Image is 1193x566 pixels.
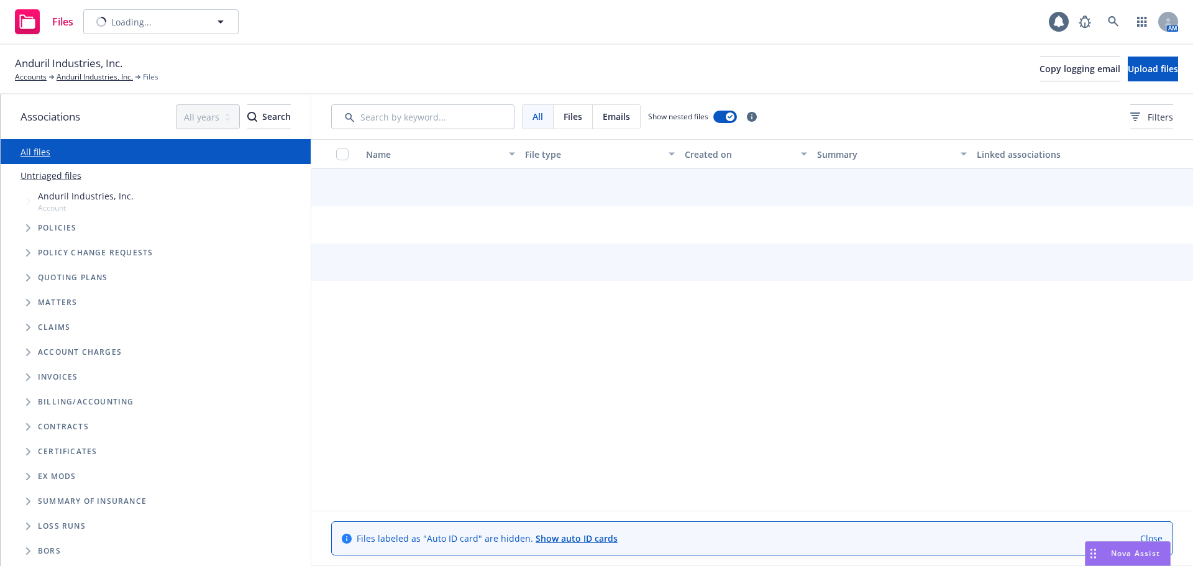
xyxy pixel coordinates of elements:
[1040,57,1120,81] button: Copy logging email
[536,532,618,544] a: Show auto ID cards
[812,139,971,169] button: Summary
[38,473,76,480] span: Ex Mods
[648,111,708,122] span: Show nested files
[1,390,311,564] div: Folder Tree Example
[38,324,70,331] span: Claims
[1130,104,1173,129] button: Filters
[38,498,147,505] span: Summary of insurance
[972,139,1131,169] button: Linked associations
[247,112,257,122] svg: Search
[1111,548,1160,559] span: Nova Assist
[38,224,77,232] span: Policies
[38,398,134,406] span: Billing/Accounting
[21,169,81,182] a: Untriaged files
[603,110,630,123] span: Emails
[38,349,122,356] span: Account charges
[1140,532,1163,545] a: Close
[1,187,311,390] div: Tree Example
[1085,541,1171,566] button: Nova Assist
[1130,111,1173,124] span: Filters
[1130,9,1154,34] a: Switch app
[361,139,520,169] button: Name
[21,109,80,125] span: Associations
[38,373,78,381] span: Invoices
[1040,63,1120,75] span: Copy logging email
[336,148,349,160] input: Select all
[38,423,89,431] span: Contracts
[247,104,291,129] button: SearchSearch
[1101,9,1126,34] a: Search
[111,16,152,29] span: Loading...
[366,148,501,161] div: Name
[977,148,1126,161] div: Linked associations
[331,104,514,129] input: Search by keyword...
[564,110,582,123] span: Files
[57,71,133,83] a: Anduril Industries, Inc.
[38,448,97,455] span: Certificates
[21,146,50,158] a: All files
[38,189,134,203] span: Anduril Industries, Inc.
[83,9,239,34] button: Loading...
[1072,9,1097,34] a: Report a Bug
[685,148,794,161] div: Created on
[357,532,618,545] span: Files labeled as "Auto ID card" are hidden.
[15,55,122,71] span: Anduril Industries, Inc.
[38,299,77,306] span: Matters
[38,523,86,530] span: Loss Runs
[143,71,158,83] span: Files
[15,71,47,83] a: Accounts
[533,110,543,123] span: All
[817,148,953,161] div: Summary
[1128,57,1178,81] button: Upload files
[10,4,78,39] a: Files
[38,274,108,281] span: Quoting plans
[1128,63,1178,75] span: Upload files
[38,547,61,555] span: BORs
[520,139,679,169] button: File type
[38,203,134,213] span: Account
[247,105,291,129] div: Search
[525,148,660,161] div: File type
[680,139,813,169] button: Created on
[52,17,73,27] span: Files
[1086,542,1101,565] div: Drag to move
[1148,111,1173,124] span: Filters
[38,249,153,257] span: Policy change requests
